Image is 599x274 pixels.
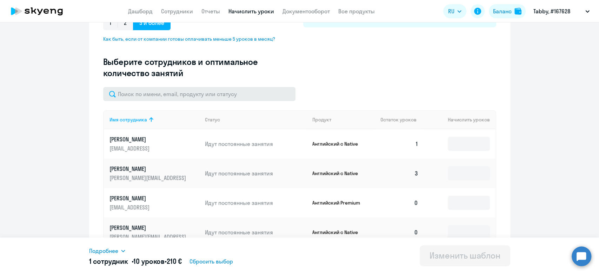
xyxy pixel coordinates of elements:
[448,7,454,15] span: RU
[228,8,274,15] a: Начислить уроки
[205,116,220,123] div: Статус
[205,228,307,236] p: Идут постоянные занятия
[533,7,570,15] p: Tabby, #167628
[338,8,375,15] a: Все продукты
[89,247,118,255] span: Подробнее
[282,8,330,15] a: Документооборот
[312,116,375,123] div: Продукт
[109,174,188,182] p: [PERSON_NAME][EMAIL_ADDRESS]
[530,3,593,20] button: Tabby, #167628
[128,8,153,15] a: Дашборд
[109,233,188,241] p: [PERSON_NAME][EMAIL_ADDRESS]
[109,165,188,173] p: [PERSON_NAME]
[489,4,526,18] button: Балансbalance
[205,116,307,123] div: Статус
[205,140,307,148] p: Идут постоянные занятия
[380,116,417,123] span: Остаток уроков
[380,116,424,123] div: Остаток уроков
[103,16,118,30] span: 1
[205,169,307,177] p: Идут постоянные занятия
[420,245,510,266] button: Изменить шаблон
[443,4,466,18] button: RU
[109,203,188,211] p: [EMAIL_ADDRESS]
[133,257,165,266] span: 10 уроков
[201,8,220,15] a: Отчеты
[103,87,295,101] input: Поиск по имени, email, продукту или статусу
[118,16,133,30] span: 2
[312,141,365,147] p: Английский с Native
[312,200,365,206] p: Английский Premium
[312,229,365,235] p: Английский с Native
[109,116,147,123] div: Имя сотрудника
[514,8,521,15] img: balance
[430,250,500,261] div: Изменить шаблон
[424,110,495,129] th: Начислить уроков
[109,194,200,211] a: [PERSON_NAME][EMAIL_ADDRESS]
[133,16,171,30] span: 3 и более
[205,199,307,207] p: Идут постоянные занятия
[103,56,281,79] h3: Выберите сотрудников и оптимальное количество занятий
[109,135,188,143] p: [PERSON_NAME]
[109,145,188,152] p: [EMAIL_ADDRESS]
[109,194,188,202] p: [PERSON_NAME]
[493,7,512,15] div: Баланс
[109,135,200,152] a: [PERSON_NAME][EMAIL_ADDRESS]
[109,165,200,182] a: [PERSON_NAME][PERSON_NAME][EMAIL_ADDRESS]
[109,116,200,123] div: Имя сотрудника
[109,224,188,232] p: [PERSON_NAME]
[375,218,424,247] td: 0
[375,129,424,159] td: 1
[375,159,424,188] td: 3
[312,116,331,123] div: Продукт
[109,224,200,241] a: [PERSON_NAME][PERSON_NAME][EMAIL_ADDRESS]
[89,256,182,266] h5: 1 сотрудник • •
[167,257,182,266] span: 210 €
[312,170,365,176] p: Английский с Native
[189,257,233,266] span: Сбросить выбор
[161,8,193,15] a: Сотрудники
[103,36,281,42] span: Как быть, если от компании готовы оплачивать меньше 5 уроков в месяц?
[375,188,424,218] td: 0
